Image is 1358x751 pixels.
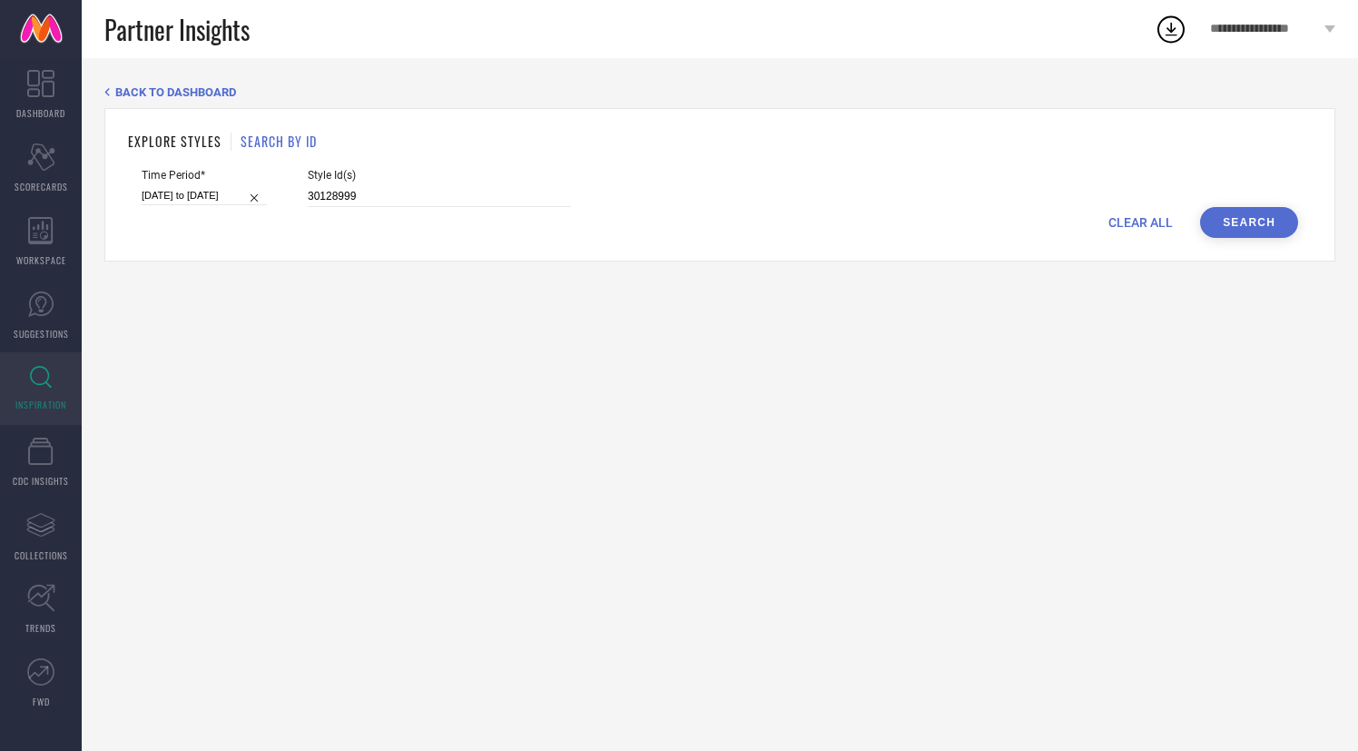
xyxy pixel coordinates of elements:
[15,180,68,193] span: SCORECARDS
[1108,215,1173,230] span: CLEAR ALL
[128,132,221,151] h1: EXPLORE STYLES
[115,85,236,99] span: BACK TO DASHBOARD
[241,132,317,151] h1: SEARCH BY ID
[15,548,68,562] span: COLLECTIONS
[142,169,267,182] span: Time Period*
[15,398,66,411] span: INSPIRATION
[104,11,250,48] span: Partner Insights
[308,169,571,182] span: Style Id(s)
[104,85,1335,99] div: Back TO Dashboard
[25,621,56,635] span: TRENDS
[33,695,50,708] span: FWD
[1155,13,1187,45] div: Open download list
[142,186,267,205] input: Select time period
[308,186,571,207] input: Enter comma separated style ids e.g. 12345, 67890
[1200,207,1298,238] button: Search
[13,474,69,488] span: CDC INSIGHTS
[16,253,66,267] span: WORKSPACE
[16,106,65,120] span: DASHBOARD
[14,327,69,341] span: SUGGESTIONS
